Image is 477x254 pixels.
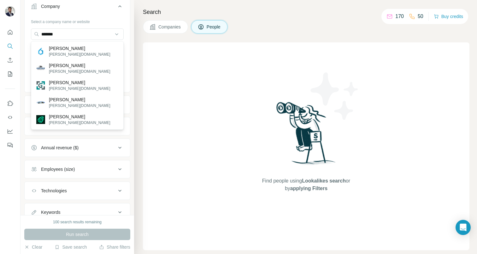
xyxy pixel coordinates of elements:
[41,188,67,194] div: Technologies
[395,13,404,20] p: 170
[49,45,110,52] p: [PERSON_NAME]
[49,69,110,74] p: [PERSON_NAME][DOMAIN_NAME]
[41,209,60,215] div: Keywords
[290,186,327,191] span: applying Filters
[36,47,45,56] img: Greiner
[25,119,130,134] button: HQ location
[5,139,15,151] button: Feedback
[434,12,463,21] button: Buy credits
[158,24,181,30] span: Companies
[5,54,15,66] button: Enrich CSV
[5,98,15,109] button: Use Surfe on LinkedIn
[143,8,469,16] h4: Search
[55,244,87,250] button: Save search
[5,40,15,52] button: Search
[49,79,110,86] p: [PERSON_NAME]
[49,52,110,57] p: [PERSON_NAME][DOMAIN_NAME]
[49,114,110,120] p: [PERSON_NAME]
[49,86,110,91] p: [PERSON_NAME][DOMAIN_NAME]
[36,115,45,124] img: Grainer
[25,140,130,155] button: Annual revenue ($)
[49,103,110,108] p: [PERSON_NAME][DOMAIN_NAME]
[99,244,130,250] button: Share filters
[25,183,130,198] button: Technologies
[25,97,130,112] button: Industry
[31,16,124,25] div: Select a company name or website
[5,27,15,38] button: Quick start
[49,62,110,69] p: [PERSON_NAME]
[53,219,102,225] div: 100 search results remaining
[5,126,15,137] button: Dashboard
[5,68,15,80] button: My lists
[49,120,110,126] p: [PERSON_NAME][DOMAIN_NAME]
[36,101,45,104] img: Greiner
[41,3,60,9] div: Company
[456,220,471,235] div: Open Intercom Messenger
[24,244,42,250] button: Clear
[5,6,15,16] img: Avatar
[207,24,221,30] span: People
[41,145,79,151] div: Annual revenue ($)
[41,166,75,172] div: Employees (size)
[36,64,45,73] img: Greiner
[25,205,130,220] button: Keywords
[25,162,130,177] button: Employees (size)
[5,112,15,123] button: Use Surfe API
[418,13,423,20] p: 50
[36,81,45,90] img: Greiner
[302,178,346,183] span: Lookalikes search
[274,100,339,171] img: Surfe Illustration - Woman searching with binoculars
[306,68,363,125] img: Surfe Illustration - Stars
[256,177,356,192] span: Find people using or by
[49,96,110,103] p: [PERSON_NAME]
